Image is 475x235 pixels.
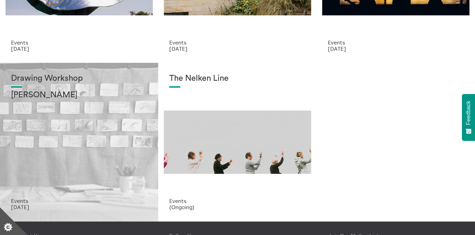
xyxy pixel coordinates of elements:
p: (Ongoing) [169,204,305,210]
p: [DATE] [328,46,464,52]
p: [DATE] [11,204,147,210]
p: Events [169,39,305,46]
p: Events [328,39,464,46]
button: Feedback - Show survey [462,94,475,141]
h2: [PERSON_NAME] [11,90,147,100]
p: Events [169,198,305,204]
a: © Eoin Carey The Nelken Line Events (Ongoing) [158,63,316,221]
p: Events [11,198,147,204]
span: Feedback [465,101,472,125]
p: [DATE] [11,46,147,52]
p: Events [11,39,147,46]
p: [DATE] [169,46,305,52]
h1: The Nelken Line [169,74,305,84]
h1: Drawing Workshop [11,74,147,84]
